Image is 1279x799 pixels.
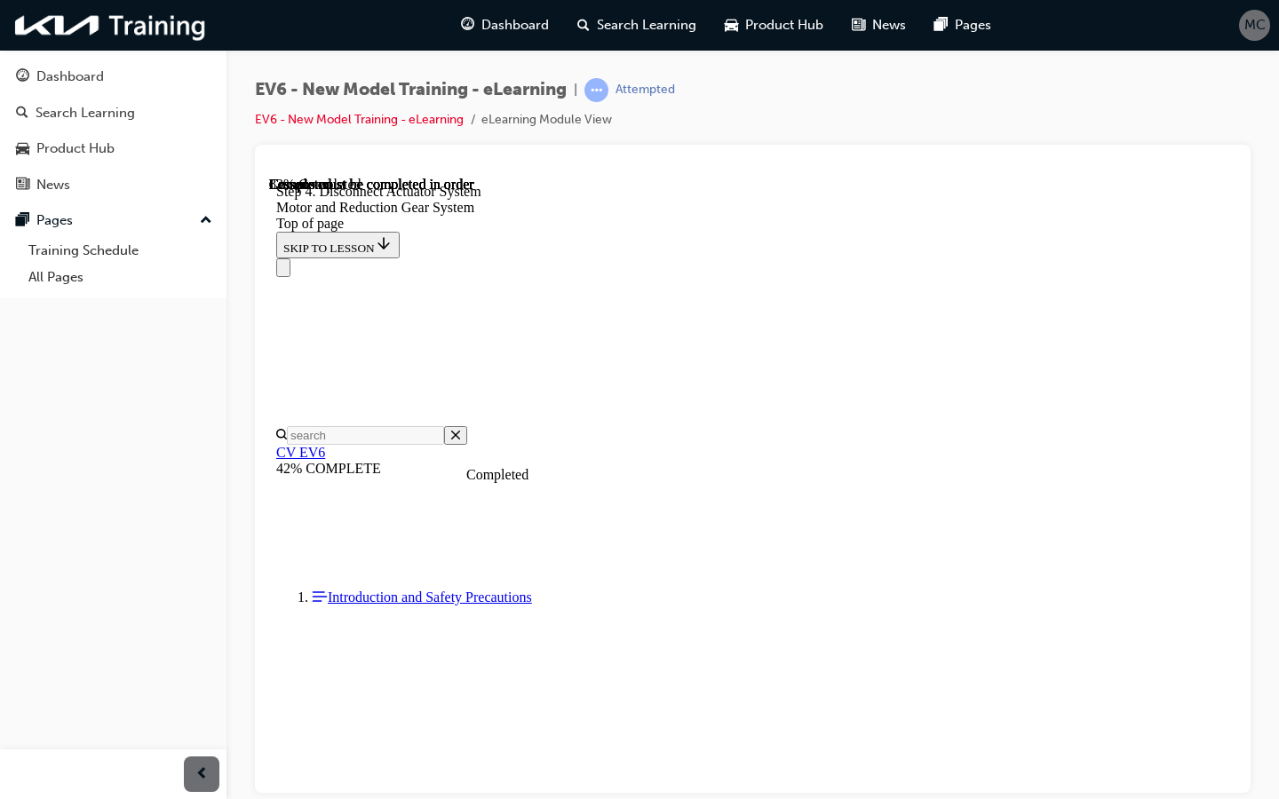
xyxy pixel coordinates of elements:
span: News [872,15,906,36]
div: News [36,175,70,195]
img: kia-training [9,7,213,44]
span: Dashboard [481,15,549,36]
button: Pages [7,204,219,237]
a: News [7,169,219,202]
a: search-iconSearch Learning [563,7,711,44]
span: up-icon [200,210,212,233]
a: Search Learning [7,97,219,130]
a: Dashboard [7,60,219,93]
span: pages-icon [934,14,948,36]
span: car-icon [16,141,29,157]
div: Search Learning [36,103,135,123]
li: eLearning Module View [481,110,612,131]
span: learningRecordVerb_ATTEMPT-icon [584,78,608,102]
span: EV6 - New Model Training - eLearning [255,80,567,100]
span: search-icon [577,14,590,36]
button: DashboardSearch LearningProduct HubNews [7,57,219,204]
a: CV EV6 [7,268,56,283]
a: Product Hub [7,132,219,165]
span: car-icon [725,14,738,36]
span: Pages [955,15,991,36]
div: Pages [36,210,73,231]
span: Product Hub [745,15,823,36]
a: news-iconNews [838,7,920,44]
a: pages-iconPages [920,7,1005,44]
a: guage-iconDashboard [447,7,563,44]
span: pages-icon [16,213,29,229]
div: Top of page [7,39,960,55]
div: Product Hub [36,138,115,159]
div: Completed [197,290,224,306]
div: 42% COMPLETE [7,284,960,300]
div: Motor and Reduction Gear System [7,23,960,39]
button: Close navigation menu [7,82,21,100]
button: MC [1239,10,1270,41]
span: | [574,80,577,100]
span: news-icon [852,14,865,36]
a: Training Schedule [21,237,219,265]
a: car-iconProduct Hub [711,7,838,44]
span: search-icon [16,106,28,122]
div: Step 4. Disconnect Actuator System [7,7,960,23]
a: All Pages [21,264,219,291]
a: EV6 - New Model Training - eLearning [255,112,464,127]
span: MC [1244,15,1266,36]
span: guage-icon [16,69,29,85]
div: Attempted [616,82,675,99]
div: Dashboard [36,67,104,87]
span: news-icon [16,178,29,194]
button: SKIP TO LESSON [7,55,131,82]
span: prev-icon [195,763,209,786]
span: guage-icon [461,14,474,36]
span: Search Learning [597,15,696,36]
